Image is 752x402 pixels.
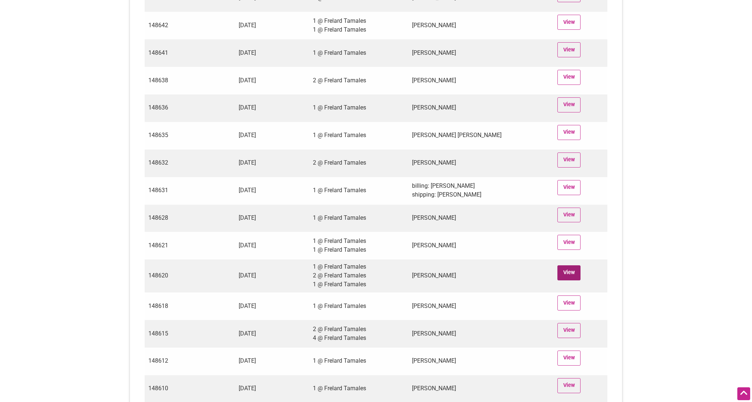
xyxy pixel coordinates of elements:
[557,15,581,30] a: View
[557,265,581,280] a: View
[145,232,235,259] td: 148621
[145,67,235,94] td: 148638
[557,152,581,168] a: View
[235,122,310,150] td: [DATE]
[557,125,581,140] a: View
[309,348,408,375] td: 1 @ Frelard Tamales
[408,259,554,292] td: [PERSON_NAME]
[309,39,408,67] td: 1 @ Frelard Tamales
[235,259,310,292] td: [DATE]
[557,208,581,223] a: View
[408,205,554,232] td: [PERSON_NAME]
[235,94,310,122] td: [DATE]
[309,320,408,348] td: 2 @ Frelard Tamales 4 @ Frelard Tamales
[309,122,408,150] td: 1 @ Frelard Tamales
[557,235,581,250] a: View
[309,259,408,292] td: 1 @ Frelard Tamales 2 @ Frelard Tamales 1 @ Frelard Tamales
[557,295,581,311] a: View
[557,378,581,393] a: View
[408,150,554,177] td: [PERSON_NAME]
[145,122,235,150] td: 148635
[235,67,310,94] td: [DATE]
[235,348,310,375] td: [DATE]
[557,42,581,57] a: View
[309,67,408,94] td: 2 @ Frelard Tamales
[235,12,310,39] td: [DATE]
[408,232,554,259] td: [PERSON_NAME]
[309,94,408,122] td: 1 @ Frelard Tamales
[145,12,235,39] td: 148642
[557,323,581,338] a: View
[737,387,750,400] div: Scroll Back to Top
[145,205,235,232] td: 148628
[145,348,235,375] td: 148612
[235,320,310,348] td: [DATE]
[557,351,581,366] a: View
[408,94,554,122] td: [PERSON_NAME]
[145,177,235,205] td: 148631
[235,232,310,259] td: [DATE]
[408,122,554,150] td: [PERSON_NAME] [PERSON_NAME]
[235,292,310,320] td: [DATE]
[145,150,235,177] td: 148632
[145,94,235,122] td: 148636
[408,292,554,320] td: [PERSON_NAME]
[408,177,554,205] td: billing: [PERSON_NAME] shipping: [PERSON_NAME]
[408,320,554,348] td: [PERSON_NAME]
[408,348,554,375] td: [PERSON_NAME]
[309,292,408,320] td: 1 @ Frelard Tamales
[145,320,235,348] td: 148615
[309,205,408,232] td: 1 @ Frelard Tamales
[235,39,310,67] td: [DATE]
[145,292,235,320] td: 148618
[235,205,310,232] td: [DATE]
[408,39,554,67] td: [PERSON_NAME]
[145,259,235,292] td: 148620
[557,97,581,112] a: View
[408,67,554,94] td: [PERSON_NAME]
[309,177,408,205] td: 1 @ Frelard Tamales
[235,177,310,205] td: [DATE]
[235,150,310,177] td: [DATE]
[309,232,408,259] td: 1 @ Frelard Tamales 1 @ Frelard Tamales
[309,150,408,177] td: 2 @ Frelard Tamales
[408,12,554,39] td: [PERSON_NAME]
[557,180,581,195] a: View
[557,70,581,85] a: View
[145,39,235,67] td: 148641
[309,12,408,39] td: 1 @ Frelard Tamales 1 @ Frelard Tamales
